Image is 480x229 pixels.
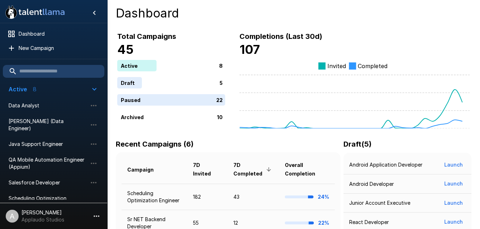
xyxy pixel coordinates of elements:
[117,42,134,57] b: 45
[219,79,223,86] p: 5
[441,215,466,229] button: Launch
[239,42,260,57] b: 107
[217,113,223,121] p: 10
[122,184,187,210] td: Scheduling Optimization Engineer
[318,194,329,200] b: 24%
[349,180,394,188] p: Android Developer
[187,184,228,210] td: 182
[441,197,466,210] button: Launch
[116,6,471,21] h4: Dashboard
[116,140,194,148] b: Recent Campaigns (6)
[127,166,163,174] span: Campaign
[193,161,222,178] span: 7D Invited
[441,177,466,190] button: Launch
[233,161,273,178] span: 7D Completed
[349,161,422,168] p: Android Application Developer
[216,96,223,103] p: 22
[441,158,466,172] button: Launch
[285,161,329,178] span: Overall Completion
[117,32,176,41] b: Total Campaigns
[349,219,389,226] p: React Developer
[228,184,279,210] td: 43
[349,199,410,207] p: Junior Account Executive
[219,62,223,69] p: 8
[239,32,322,41] b: Completions (Last 30d)
[343,140,372,148] b: Draft ( 5 )
[318,220,329,226] b: 22%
